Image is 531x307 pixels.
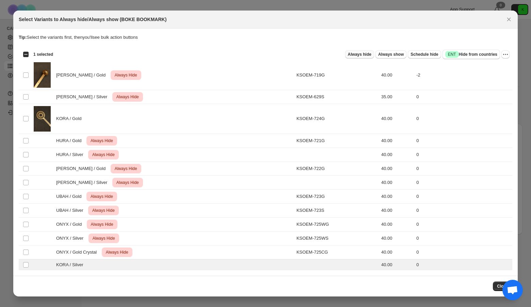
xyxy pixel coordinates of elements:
[115,93,140,101] span: Always Hide
[34,62,51,88] img: JUL25NEW39107.jpg
[414,189,512,203] td: 0
[345,50,374,58] button: Always hide
[379,134,414,148] td: 40.00
[294,245,379,259] td: KSOEM-725CG
[56,261,87,268] span: KORA / Silver
[379,217,414,231] td: 40.00
[414,60,512,90] td: -2
[414,231,512,245] td: 0
[294,203,379,217] td: KSOEM-723S
[414,104,512,134] td: 0
[56,235,87,242] span: ONYX / Silver
[56,179,111,186] span: [PERSON_NAME] / Silver
[56,207,87,214] span: UBAH / Silver
[56,193,85,200] span: UBAH / Gold
[91,206,116,215] span: Always Hide
[90,220,115,228] span: Always Hide
[497,284,508,289] span: Close
[56,249,100,256] span: ONYX / Gold Crystal
[414,161,512,175] td: 0
[113,165,139,173] span: Always Hide
[294,189,379,203] td: KSOEM-723G
[91,234,116,242] span: Always Hide
[115,178,140,187] span: Always Hide
[19,16,166,23] h2: Select Variants to Always hide/Always show (BOKE BOOKMARK)
[56,137,85,144] span: HURA / Gold
[408,50,441,58] button: Schedule hide
[378,52,404,57] span: Always show
[294,217,379,231] td: KSOEM-725WG
[493,282,512,291] button: Close
[504,15,514,24] button: Close
[414,217,512,231] td: 0
[414,259,512,270] td: 0
[56,72,109,79] span: [PERSON_NAME] / Gold
[294,90,379,104] td: KSOEM-629S
[379,104,414,134] td: 40.00
[502,280,523,300] div: Open chat
[294,161,379,175] td: KSOEM-722G
[91,151,116,159] span: Always Hide
[379,189,414,203] td: 40.00
[348,52,371,57] span: Always hide
[379,175,414,189] td: 40.00
[89,192,114,201] span: Always Hide
[379,90,414,104] td: 35.00
[379,259,414,270] td: 40.00
[445,51,497,58] span: Hide from countries
[379,231,414,245] td: 40.00
[414,203,512,217] td: 0
[442,50,500,59] button: SuccessENTHide from countries
[375,50,406,58] button: Always show
[19,34,512,41] p: Select the variants first, then you'll see bulk action buttons
[414,245,512,259] td: 0
[379,60,414,90] td: 40.00
[501,50,510,58] button: More actions
[19,35,27,40] strong: Tip:
[56,93,111,100] span: [PERSON_NAME] / Silver
[379,148,414,161] td: 40.00
[56,151,87,158] span: HURA / Silver
[294,104,379,134] td: KSOEM-724G
[34,106,51,132] img: AUG2540397.jpg
[414,90,512,104] td: 0
[104,248,130,256] span: Always Hide
[294,60,379,90] td: KSOEM-719G
[379,161,414,175] td: 40.00
[56,115,85,122] span: KORA / Gold
[448,52,456,57] span: ENT
[56,165,109,172] span: [PERSON_NAME] / Gold
[294,231,379,245] td: KSOEM-725WS
[411,52,438,57] span: Schedule hide
[89,137,114,145] span: Always Hide
[379,245,414,259] td: 40.00
[56,221,85,228] span: ONYX / Gold
[414,148,512,161] td: 0
[294,134,379,148] td: KSOEM-721G
[414,175,512,189] td: 0
[379,203,414,217] td: 40.00
[113,71,139,79] span: Always Hide
[414,134,512,148] td: 0
[33,52,53,57] span: 1 selected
